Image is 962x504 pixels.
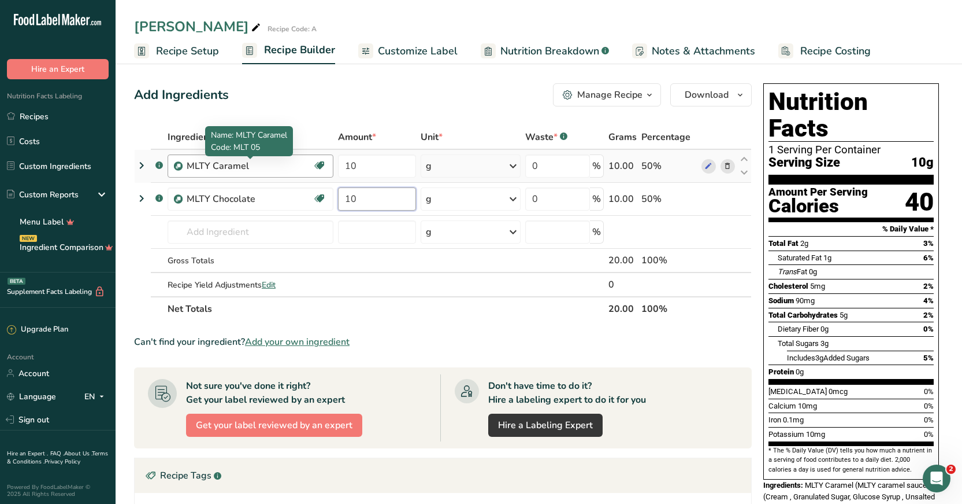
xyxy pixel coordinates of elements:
span: 5g [840,311,848,319]
a: About Us . [64,450,92,458]
div: Upgrade Plan [7,324,68,336]
span: 0.1mg [783,415,804,424]
span: 10g [911,156,934,170]
span: 0% [924,415,934,424]
iframe: Intercom live chat [923,465,950,492]
div: NEW [20,235,37,242]
a: Terms & Conditions . [7,450,108,466]
span: Edit [262,279,276,290]
div: EN [84,389,109,403]
div: MLTY Chocolate [187,192,313,206]
th: Net Totals [165,296,606,321]
div: 20.00 [608,253,637,267]
span: Ingredients: [763,481,803,490]
span: 10mg [806,430,825,439]
div: g [426,225,432,239]
span: 90mg [796,296,815,305]
span: 2g [800,239,808,248]
span: Dietary Fiber [778,325,819,333]
a: FAQ . [50,450,64,458]
a: Hire a Labeling Expert [488,414,603,437]
span: Get your label reviewed by an expert [196,418,352,432]
div: Recipe Yield Adjustments [168,279,333,291]
div: 10.00 [608,159,637,173]
span: Includes Added Sugars [787,354,870,362]
section: % Daily Value * [768,222,934,236]
span: 10mg [798,402,817,410]
span: Name: MLTY Caramel [211,130,287,141]
span: Serving Size [768,156,840,170]
div: BETA [8,278,25,285]
button: Get your label reviewed by an expert [186,414,362,437]
div: [PERSON_NAME] [134,16,263,37]
a: Nutrition Breakdown [481,38,609,64]
span: Total Carbohydrates [768,311,838,319]
span: Notes & Attachments [652,43,755,59]
span: 2% [923,311,934,319]
div: Powered By FoodLabelMaker © 2025 All Rights Reserved [7,484,109,498]
a: Recipe Setup [134,38,219,64]
span: 3% [923,239,934,248]
span: Code: MLT 05 [211,142,260,153]
a: Recipe Builder [242,37,335,65]
div: Gross Totals [168,255,333,267]
span: 5% [923,354,934,362]
div: Calories [768,198,868,215]
span: Calcium [768,402,796,410]
div: MLTY Caramel [187,159,313,173]
div: 100% [641,253,697,267]
span: Unit [421,130,443,144]
span: 0g [820,325,829,333]
div: 40 [905,187,934,218]
img: Sub Recipe [174,195,183,204]
span: Saturated Fat [778,253,822,262]
span: Total Sugars [778,339,819,348]
div: Recipe Tags [135,458,751,493]
div: Don't have time to do it? Hire a labeling expert to do it for you [488,379,646,407]
span: Protein [768,367,794,376]
div: 50% [641,192,697,206]
span: Ingredient [168,130,216,144]
a: Notes & Attachments [632,38,755,64]
span: Recipe Costing [800,43,871,59]
section: * The % Daily Value (DV) tells you how much a nutrient in a serving of food contributes to a dail... [768,446,934,474]
span: Sodium [768,296,794,305]
span: 0% [924,402,934,410]
span: 0% [924,430,934,439]
div: Manage Recipe [577,88,642,102]
img: Sub Recipe [174,162,183,171]
div: 10.00 [608,192,637,206]
a: Customize Label [358,38,458,64]
span: 6% [923,253,934,262]
span: 2% [923,282,934,290]
span: Iron [768,415,781,424]
span: Recipe Builder [264,42,335,58]
span: 5mg [810,282,825,290]
a: Privacy Policy [44,458,80,466]
span: Cholesterol [768,282,808,290]
span: 0g [796,367,804,376]
span: 3g [820,339,829,348]
span: [MEDICAL_DATA] [768,387,827,396]
span: Nutrition Breakdown [500,43,599,59]
span: 4% [923,296,934,305]
span: Fat [778,267,807,276]
div: Not sure you've done it right? Get your label reviewed by an expert [186,379,345,407]
i: Trans [778,267,797,276]
span: 0% [924,387,934,396]
div: 0 [608,278,637,292]
th: 20.00 [606,296,639,321]
input: Add Ingredient [168,220,333,244]
a: Recipe Costing [778,38,871,64]
span: Grams [608,130,637,144]
span: 0g [809,267,817,276]
div: Recipe Code: A [268,24,317,34]
div: Add Ingredients [134,86,229,105]
span: 3g [815,354,823,362]
h1: Nutrition Facts [768,89,934,142]
span: Customize Label [378,43,458,59]
div: 50% [641,159,697,173]
th: 100% [639,296,699,321]
span: 2 [946,465,956,474]
a: Language [7,387,56,407]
